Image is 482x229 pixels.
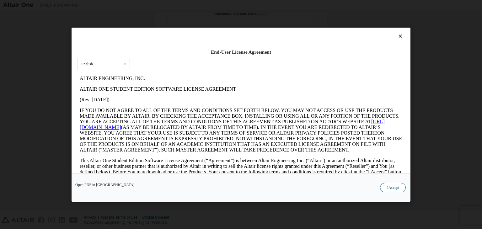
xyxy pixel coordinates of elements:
[3,35,325,80] p: IF YOU DO NOT AGREE TO ALL OF THE TERMS AND CONDITIONS SET FORTH BELOW, YOU MAY NOT ACCESS OR USE...
[77,49,405,55] div: End-User License Agreement
[3,13,325,19] p: ALTAIR ONE STUDENT EDITION SOFTWARE LICENSE AGREEMENT
[3,3,325,8] p: ALTAIR ENGINEERING, INC.
[380,183,406,192] button: I Accept
[3,24,325,29] p: (Rev. [DATE])
[3,85,325,107] p: This Altair One Student Edition Software License Agreement (“Agreement”) is between Altair Engine...
[3,46,308,57] a: [URL][DOMAIN_NAME]
[81,62,93,66] div: English
[75,183,135,187] a: Open PDF in [GEOGRAPHIC_DATA]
